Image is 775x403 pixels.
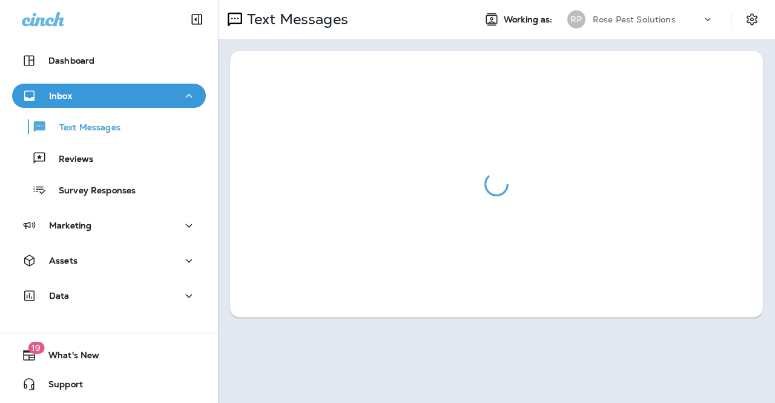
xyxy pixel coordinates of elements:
button: 19What's New [12,343,206,367]
button: Survey Responses [12,177,206,202]
p: Marketing [49,221,91,230]
p: Inbox [49,91,72,101]
button: Dashboard [12,48,206,73]
button: Text Messages [12,114,206,139]
button: Data [12,284,206,308]
span: What's New [36,350,99,365]
span: 19 [28,342,44,354]
span: Support [36,379,83,394]
button: Settings [741,8,763,30]
p: Text Messages [47,122,120,134]
button: Assets [12,248,206,273]
p: Rose Pest Solutions [593,15,676,24]
p: Text Messages [242,10,348,28]
p: Survey Responses [47,185,136,197]
p: Reviews [47,154,93,165]
button: Inbox [12,84,206,108]
button: Support [12,372,206,396]
button: Reviews [12,145,206,171]
p: Data [49,291,70,301]
button: Collapse Sidebar [180,7,214,32]
button: Marketing [12,213,206,238]
p: Dashboard [48,56,94,65]
span: Working as: [504,15,555,25]
p: Assets [49,256,77,265]
div: RP [567,10,585,28]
